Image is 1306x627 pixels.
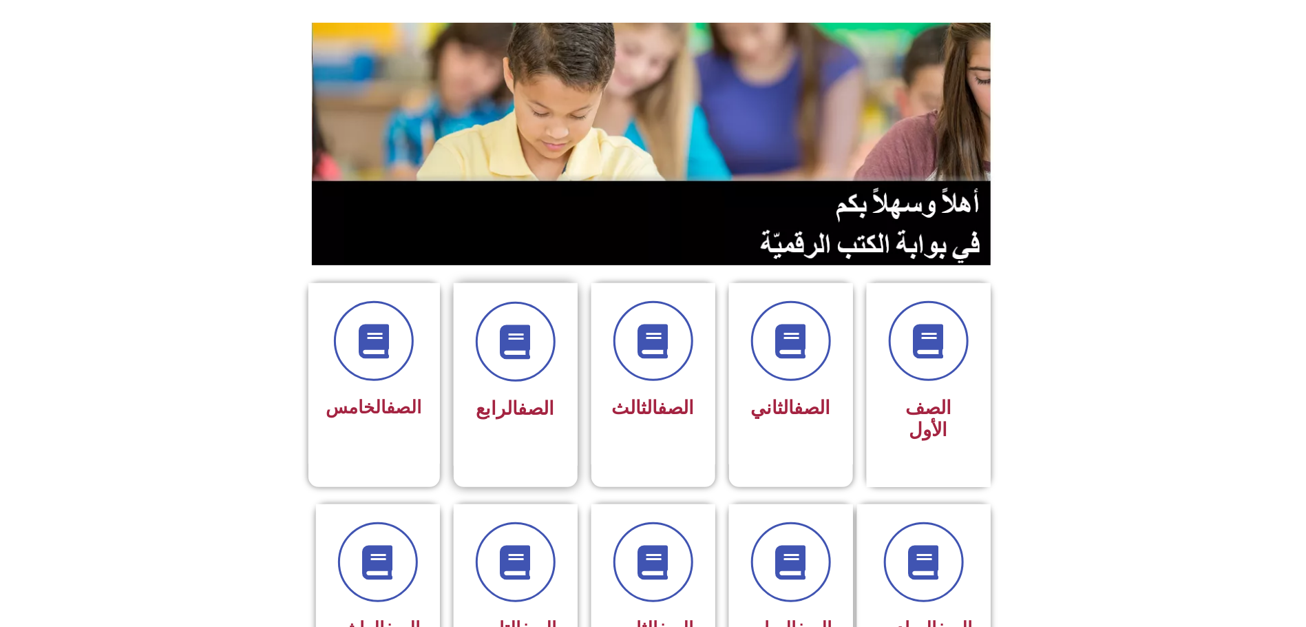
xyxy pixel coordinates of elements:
[905,397,951,441] span: الصف الأول
[751,397,831,419] span: الثاني
[326,397,422,418] span: الخامس
[387,397,422,418] a: الصف
[476,398,555,420] span: الرابع
[794,397,831,419] a: الصف
[518,398,555,420] a: الصف
[658,397,695,419] a: الصف
[612,397,695,419] span: الثالث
